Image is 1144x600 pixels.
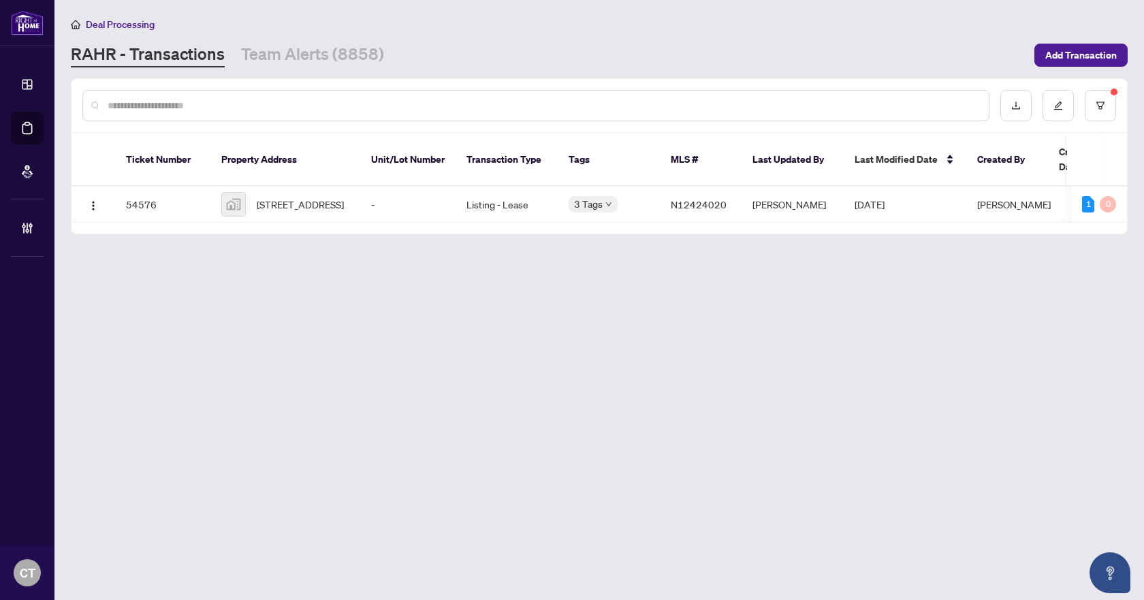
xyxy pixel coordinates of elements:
span: N12424020 [671,198,727,210]
span: [PERSON_NAME] [977,198,1051,210]
span: [DATE] [855,198,885,210]
span: Deal Processing [86,18,155,31]
th: Unit/Lot Number [360,133,456,187]
th: Created By [966,133,1048,187]
button: download [1000,90,1032,121]
td: 54576 [115,187,210,223]
img: Logo [88,200,99,211]
span: Last Modified Date [855,152,938,167]
div: 0 [1100,196,1116,212]
span: home [71,20,80,29]
a: Team Alerts (8858) [241,43,384,67]
img: logo [11,10,44,35]
span: edit [1053,101,1063,110]
span: download [1011,101,1021,110]
th: MLS # [660,133,742,187]
td: Listing - Lease [456,187,558,223]
th: Created Date [1048,133,1143,187]
span: [STREET_ADDRESS] [257,197,344,212]
th: Last Updated By [742,133,844,187]
span: down [605,201,612,208]
button: Logo [82,193,104,215]
button: Add Transaction [1034,44,1128,67]
button: edit [1043,90,1074,121]
button: Open asap [1090,552,1130,593]
td: - [360,187,456,223]
th: Ticket Number [115,133,210,187]
a: RAHR - Transactions [71,43,225,67]
span: CT [20,563,35,582]
img: thumbnail-img [222,193,245,216]
span: 3 Tags [574,196,603,212]
div: 1 [1082,196,1094,212]
td: [PERSON_NAME] [742,187,844,223]
span: Add Transaction [1045,44,1117,66]
th: Property Address [210,133,360,187]
th: Transaction Type [456,133,558,187]
span: Created Date [1059,144,1116,174]
span: filter [1096,101,1105,110]
button: filter [1085,90,1116,121]
th: Tags [558,133,660,187]
th: Last Modified Date [844,133,966,187]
